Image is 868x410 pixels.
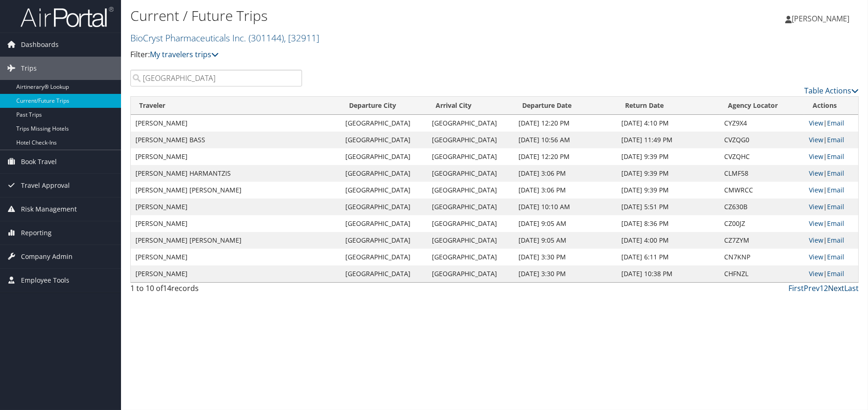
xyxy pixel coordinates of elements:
th: Agency Locator: activate to sort column ascending [720,97,804,115]
td: [DATE] 3:06 PM [514,165,617,182]
td: [DATE] 9:39 PM [617,165,720,182]
td: [DATE] 12:20 PM [514,148,617,165]
td: | [804,182,858,198]
th: Traveler: activate to sort column ascending [131,97,341,115]
span: ( 301144 ) [249,32,284,44]
a: Email [827,202,844,211]
td: [GEOGRAPHIC_DATA] [427,265,514,282]
td: [PERSON_NAME] HARMANTZIS [131,165,341,182]
td: [GEOGRAPHIC_DATA] [427,249,514,265]
td: [PERSON_NAME] [PERSON_NAME] [131,232,341,249]
td: [GEOGRAPHIC_DATA] [341,198,427,215]
td: CZ00JZ [720,215,804,232]
td: [GEOGRAPHIC_DATA] [341,249,427,265]
a: 1 [820,283,824,293]
td: [DATE] 10:10 AM [514,198,617,215]
a: Email [827,269,844,278]
a: 2 [824,283,828,293]
td: [DATE] 11:49 PM [617,132,720,148]
td: [GEOGRAPHIC_DATA] [341,165,427,182]
td: | [804,148,858,165]
a: Email [827,119,844,127]
td: CVZQG0 [720,132,804,148]
input: Search Traveler or Arrival City [130,70,302,86]
td: [GEOGRAPHIC_DATA] [427,182,514,198]
a: My travelers trips [150,49,219,60]
th: Arrival City: activate to sort column ascending [427,97,514,115]
td: [PERSON_NAME] [131,198,341,215]
td: CN7KNP [720,249,804,265]
td: [DATE] 9:05 AM [514,215,617,232]
td: [GEOGRAPHIC_DATA] [427,132,514,148]
a: View [809,185,823,194]
h1: Current / Future Trips [130,6,616,26]
td: [DATE] 4:10 PM [617,115,720,132]
a: View [809,169,823,178]
span: Risk Management [21,198,77,221]
td: [GEOGRAPHIC_DATA] [427,198,514,215]
td: | [804,165,858,182]
td: [PERSON_NAME] [PERSON_NAME] [131,182,341,198]
td: [DATE] 3:30 PM [514,265,617,282]
td: | [804,249,858,265]
td: [DATE] 12:20 PM [514,115,617,132]
span: Reporting [21,221,52,245]
td: [DATE] 3:06 PM [514,182,617,198]
a: Last [844,283,859,293]
a: View [809,135,823,144]
span: Travel Approval [21,174,70,197]
span: , [ 32911 ] [284,32,319,44]
td: | [804,198,858,215]
th: Actions [804,97,858,115]
a: BioCryst Pharmaceuticals Inc. [130,32,319,44]
img: airportal-logo.png [20,6,114,28]
td: [GEOGRAPHIC_DATA] [427,215,514,232]
td: [DATE] 3:30 PM [514,249,617,265]
a: View [809,152,823,161]
a: Next [828,283,844,293]
a: [PERSON_NAME] [785,5,859,33]
td: [DATE] 5:51 PM [617,198,720,215]
td: [GEOGRAPHIC_DATA] [427,232,514,249]
a: Prev [804,283,820,293]
a: Email [827,135,844,144]
td: [DATE] 8:36 PM [617,215,720,232]
td: [DATE] 9:39 PM [617,148,720,165]
a: Email [827,185,844,194]
td: [PERSON_NAME] [131,148,341,165]
td: [DATE] 10:38 PM [617,265,720,282]
td: [GEOGRAPHIC_DATA] [427,115,514,132]
div: 1 to 10 of records [130,283,302,298]
td: [PERSON_NAME] [131,265,341,282]
a: Table Actions [804,86,859,96]
span: Company Admin [21,245,73,268]
span: Employee Tools [21,269,69,292]
td: | [804,232,858,249]
td: [GEOGRAPHIC_DATA] [341,115,427,132]
td: [GEOGRAPHIC_DATA] [341,132,427,148]
td: [GEOGRAPHIC_DATA] [427,148,514,165]
td: CZ630B [720,198,804,215]
td: [PERSON_NAME] [131,115,341,132]
a: View [809,269,823,278]
td: CLMF58 [720,165,804,182]
span: 14 [163,283,171,293]
a: Email [827,252,844,261]
td: | [804,265,858,282]
td: [GEOGRAPHIC_DATA] [341,148,427,165]
td: [GEOGRAPHIC_DATA] [341,215,427,232]
span: Book Travel [21,150,57,173]
td: CHFNZL [720,265,804,282]
a: View [809,202,823,211]
td: | [804,115,858,132]
a: First [788,283,804,293]
th: Departure Date: activate to sort column descending [514,97,617,115]
td: [DATE] 4:00 PM [617,232,720,249]
td: [DATE] 6:11 PM [617,249,720,265]
td: CVZQHC [720,148,804,165]
a: View [809,219,823,228]
span: Dashboards [21,33,59,56]
td: | [804,132,858,148]
a: View [809,252,823,261]
th: Return Date: activate to sort column ascending [617,97,720,115]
